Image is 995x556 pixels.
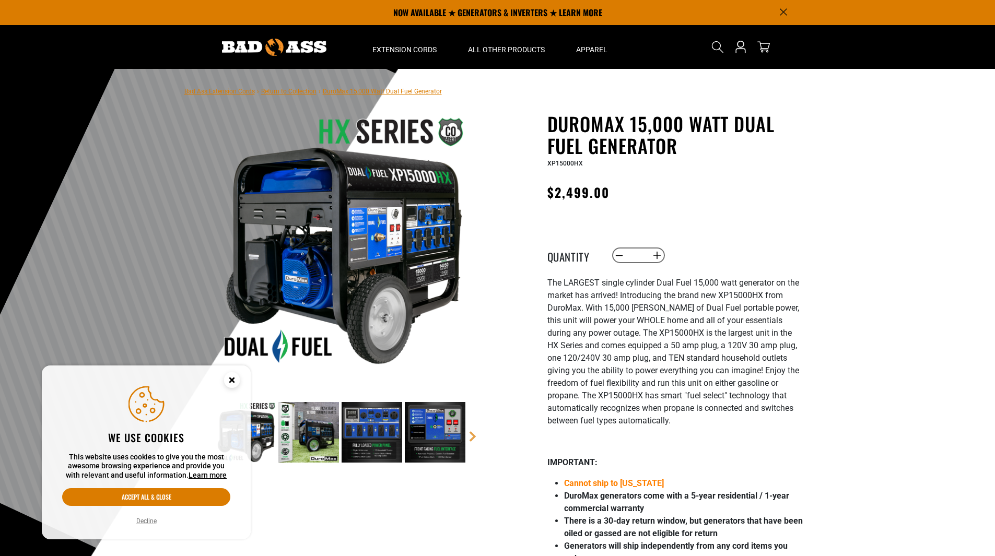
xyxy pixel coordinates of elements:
summary: Search [709,39,726,55]
span: DuroMax 15,000 Watt Dual Fuel Generator [323,88,442,95]
a: Return to Collection [261,88,317,95]
strong: IMPORTANT: [547,457,598,467]
summary: All Other Products [452,25,560,69]
nav: breadcrumbs [184,85,442,97]
strong: DuroMax generators come with a 5-year residential / 1-year commercial warranty [564,491,789,513]
span: Cannot ship to [US_STATE] [564,478,664,488]
span: XP15000HX [547,160,583,167]
span: › [319,88,321,95]
span: Apparel [576,45,607,54]
p: This website uses cookies to give you the most awesome browsing experience and provide you with r... [62,453,230,480]
span: Extension Cords [372,45,437,54]
strong: There is a 30-day return window, but generators that have been oiled or gassed are not eligible f... [564,516,803,538]
h2: We use cookies [62,431,230,444]
span: The LARGEST single cylinder Dual Fuel 15,000 watt generator on the market has arrived! Introducin... [547,278,799,425]
h1: DuroMax 15,000 Watt Dual Fuel Generator [547,113,803,157]
summary: Extension Cords [357,25,452,69]
a: Bad Ass Extension Cords [184,88,255,95]
button: Decline [133,516,160,526]
span: $2,499.00 [547,183,610,202]
a: Learn more [189,471,227,479]
a: Next [467,431,478,442]
img: Bad Ass Extension Cords [222,39,326,56]
button: Accept all & close [62,488,230,506]
span: › [257,88,259,95]
summary: Apparel [560,25,623,69]
span: All Other Products [468,45,545,54]
label: Quantity [547,249,600,262]
aside: Cookie Consent [42,365,251,540]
